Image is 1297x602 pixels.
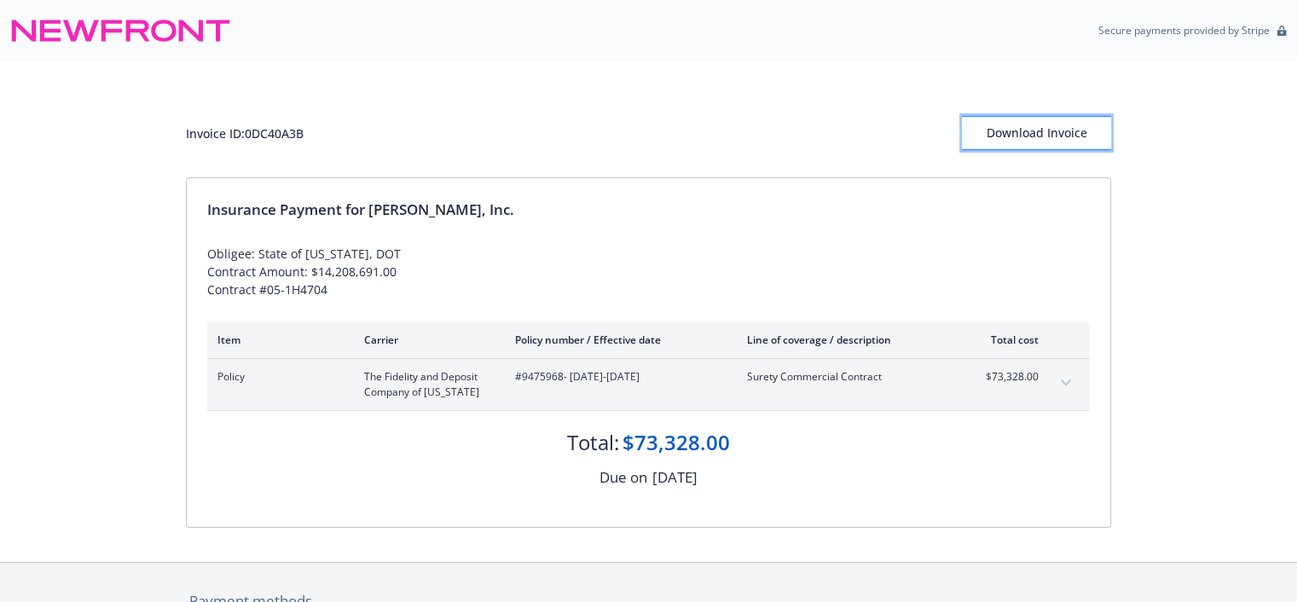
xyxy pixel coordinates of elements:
[747,369,947,385] span: Surety Commercial Contract
[1052,369,1080,397] button: expand content
[217,333,337,347] div: Item
[622,428,730,457] div: $73,328.00
[207,245,1090,298] div: Obligee: State of [US_STATE], DOT Contract Amount: $14,208,691.00 Contract #05-1H4704
[599,466,647,489] div: Due on
[975,333,1039,347] div: Total cost
[217,369,337,385] span: Policy
[515,369,720,385] span: #9475968 - [DATE]-[DATE]
[747,333,947,347] div: Line of coverage / description
[962,117,1111,149] div: Download Invoice
[186,124,304,142] div: Invoice ID: 0DC40A3B
[207,359,1090,410] div: PolicyThe Fidelity and Deposit Company of [US_STATE]#9475968- [DATE]-[DATE]Surety Commercial Cont...
[364,369,488,400] span: The Fidelity and Deposit Company of [US_STATE]
[515,333,720,347] div: Policy number / Effective date
[652,466,698,489] div: [DATE]
[1098,23,1270,38] p: Secure payments provided by Stripe
[567,428,619,457] div: Total:
[962,116,1111,150] button: Download Invoice
[207,199,1090,221] div: Insurance Payment for [PERSON_NAME], Inc.
[975,369,1039,385] span: $73,328.00
[364,333,488,347] div: Carrier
